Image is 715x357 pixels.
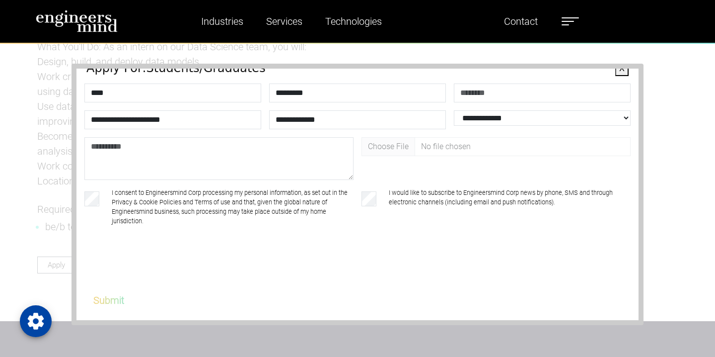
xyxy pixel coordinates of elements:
[112,188,354,226] label: I consent to Engineersmind Corp processing my personal information, as set out in the Privacy & C...
[36,10,118,32] img: logo
[389,188,631,226] label: I would like to subscribe to Engineersmind Corp news by phone, SMS and through electronic channel...
[615,61,629,76] button: X
[321,10,386,33] a: Technologies
[80,290,137,311] button: Submit
[197,10,247,33] a: Industries
[262,10,306,33] a: Services
[86,251,237,290] iframe: reCAPTCHA
[86,61,629,76] h4: Apply For: Students/Graduates
[500,10,542,33] a: Contact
